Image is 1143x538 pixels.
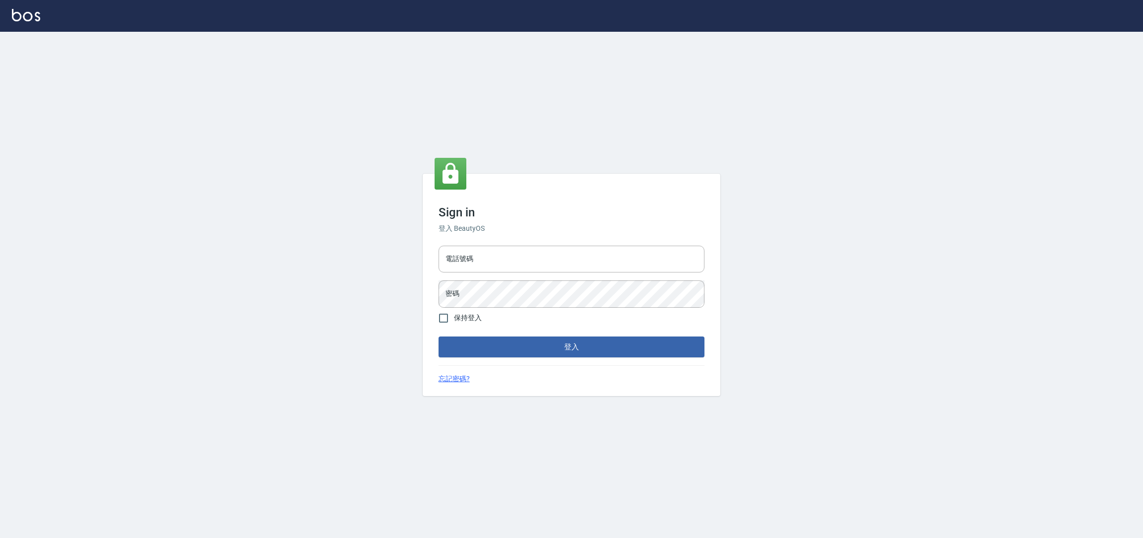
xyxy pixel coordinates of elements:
img: Logo [12,9,40,21]
h6: 登入 BeautyOS [439,223,704,234]
button: 登入 [439,336,704,357]
a: 忘記密碼? [439,374,470,384]
h3: Sign in [439,205,704,219]
span: 保持登入 [454,313,482,323]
